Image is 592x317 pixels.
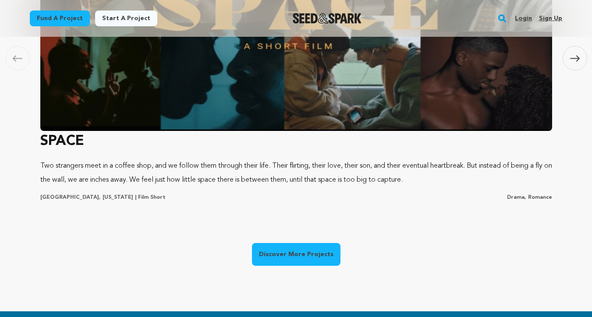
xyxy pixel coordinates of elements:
[515,11,532,25] a: Login
[252,243,340,266] a: Discover More Projects
[30,11,90,26] a: Fund a project
[293,13,362,24] a: Seed&Spark Homepage
[40,131,552,152] h3: SPACE
[40,195,136,200] span: [GEOGRAPHIC_DATA], [US_STATE] |
[95,11,157,26] a: Start a project
[507,194,552,201] p: Drama, Romance
[539,11,562,25] a: Sign up
[40,159,552,187] p: Two strangers meet in a coffee shop, and we follow them through their life. Their flirting, their...
[293,13,362,24] img: Seed&Spark Logo Dark Mode
[138,195,166,200] span: Film Short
